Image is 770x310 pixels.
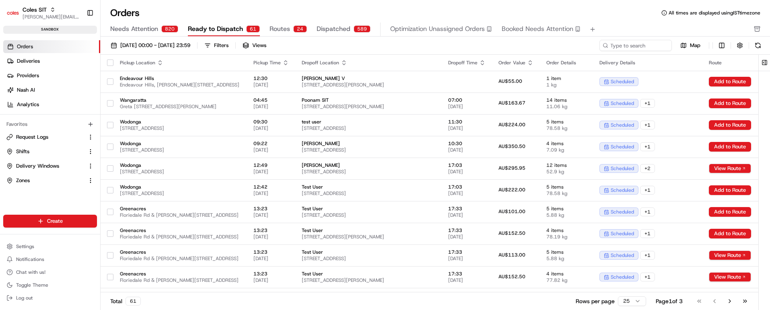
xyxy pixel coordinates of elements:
[302,227,435,234] span: Test User
[611,209,634,215] span: scheduled
[498,60,533,66] div: Order Value
[546,103,587,110] span: 11.06 kg
[188,24,243,34] span: Ready to Dispatch
[709,60,751,66] div: Route
[546,119,587,125] span: 5 items
[6,133,84,141] a: Request Logs
[448,234,486,240] span: [DATE]
[3,254,97,265] button: Notifications
[502,24,573,34] span: Booked Needs Attention
[27,85,102,91] div: We're available if you need us!
[546,147,587,153] span: 7.09 kg
[3,55,100,68] a: Deliveries
[5,113,65,128] a: 📗Knowledge Base
[16,295,33,301] span: Log out
[546,212,587,218] span: 5.88 kg
[120,227,241,234] span: Greenacres
[354,25,371,33] div: 589
[709,77,751,86] button: Add to Route
[17,72,39,79] span: Providers
[253,162,289,168] span: 12:49
[640,207,655,216] div: + 1
[17,57,40,65] span: Deliveries
[302,125,435,131] span: [STREET_ADDRESS]
[302,255,435,262] span: [STREET_ADDRESS]
[120,271,241,277] span: Greenacres
[546,234,587,240] span: 78.19 kg
[640,229,655,238] div: + 1
[611,78,634,85] span: scheduled
[3,174,97,187] button: Zones
[576,297,615,305] p: Rows per page
[498,208,525,215] span: AU$101.00
[302,205,435,212] span: Test User
[3,267,97,278] button: Chat with us!
[3,241,97,252] button: Settings
[3,131,97,144] button: Request Logs
[546,82,587,88] span: 1 kg
[110,24,158,34] span: Needs Attention
[498,252,525,258] span: AU$113.00
[16,282,48,288] span: Toggle Theme
[252,42,266,49] span: Views
[448,125,486,131] span: [DATE]
[448,271,486,277] span: 17:33
[302,97,435,103] span: Poonam SIT
[546,277,587,283] span: 77.82 kg
[253,234,289,240] span: [DATE]
[611,252,634,259] span: scheduled
[293,25,307,33] div: 24
[253,82,289,88] span: [DATE]
[253,255,289,262] span: [DATE]
[640,251,655,260] div: + 1
[3,40,100,53] a: Orders
[3,69,100,82] a: Providers
[16,177,30,184] span: Zones
[709,164,751,173] button: View Route
[448,119,486,125] span: 11:30
[120,205,241,212] span: Greenacres
[709,142,751,152] button: Add to Route
[546,184,587,190] span: 5 items
[611,230,634,237] span: scheduled
[253,168,289,175] span: [DATE]
[546,271,587,277] span: 4 items
[253,184,289,190] span: 12:42
[448,60,486,66] div: Dropoff Time
[214,42,229,49] div: Filters
[3,160,97,172] button: Delivery Windows
[3,279,97,291] button: Toggle Theme
[669,10,760,16] span: All times are displayed using IST timezone
[110,6,140,19] h1: Orders
[640,99,655,108] div: + 1
[253,119,289,125] span: 09:30
[302,147,435,153] span: [STREET_ADDRESS]
[448,168,486,175] span: [DATE]
[126,297,141,306] div: 61
[120,162,241,168] span: Wodonga
[3,98,100,111] a: Analytics
[302,60,435,66] div: Dropoff Location
[6,162,84,170] a: Delivery Windows
[611,100,634,107] span: scheduled
[546,190,587,197] span: 78.58 kg
[640,273,655,281] div: + 1
[448,140,486,147] span: 10:30
[253,227,289,234] span: 13:23
[546,97,587,103] span: 14 items
[448,147,486,153] span: [DATE]
[47,218,63,225] span: Create
[546,205,587,212] span: 5 items
[448,227,486,234] span: 17:33
[16,133,48,141] span: Request Logs
[709,99,751,108] button: Add to Route
[16,148,29,155] span: Shifts
[3,26,97,34] div: sandbox
[3,118,97,131] div: Favorites
[161,25,178,33] div: 820
[448,277,486,283] span: [DATE]
[17,86,35,94] span: Nash AI
[3,84,100,96] a: Nash AI
[640,164,655,173] div: + 2
[65,113,132,128] a: 💻API Documentation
